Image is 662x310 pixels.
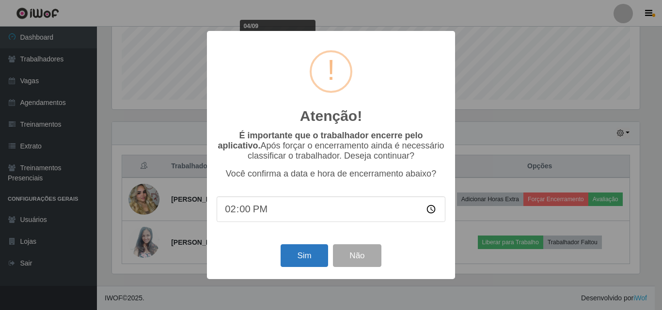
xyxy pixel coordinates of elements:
p: Após forçar o encerramento ainda é necessário classificar o trabalhador. Deseja continuar? [217,131,445,161]
button: Não [333,244,381,267]
button: Sim [281,244,328,267]
b: É importante que o trabalhador encerre pelo aplicativo. [218,131,423,150]
p: Você confirma a data e hora de encerramento abaixo? [217,169,445,179]
h2: Atenção! [300,107,362,125]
